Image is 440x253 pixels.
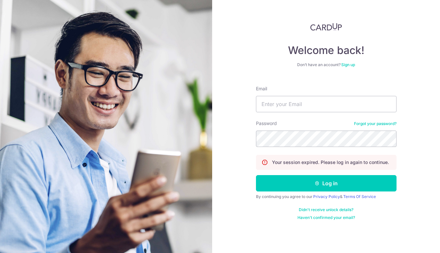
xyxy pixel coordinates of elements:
[310,23,342,31] img: CardUp Logo
[313,194,340,199] a: Privacy Policy
[341,62,355,67] a: Sign up
[354,121,397,126] a: Forgot your password?
[256,120,277,127] label: Password
[343,194,376,199] a: Terms Of Service
[256,44,397,57] h4: Welcome back!
[256,194,397,199] div: By continuing you agree to our &
[256,175,397,191] button: Log in
[297,215,355,220] a: Haven't confirmed your email?
[256,85,267,92] label: Email
[256,62,397,67] div: Don’t have an account?
[299,207,353,212] a: Didn't receive unlock details?
[256,96,397,112] input: Enter your Email
[272,159,389,166] p: Your session expired. Please log in again to continue.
